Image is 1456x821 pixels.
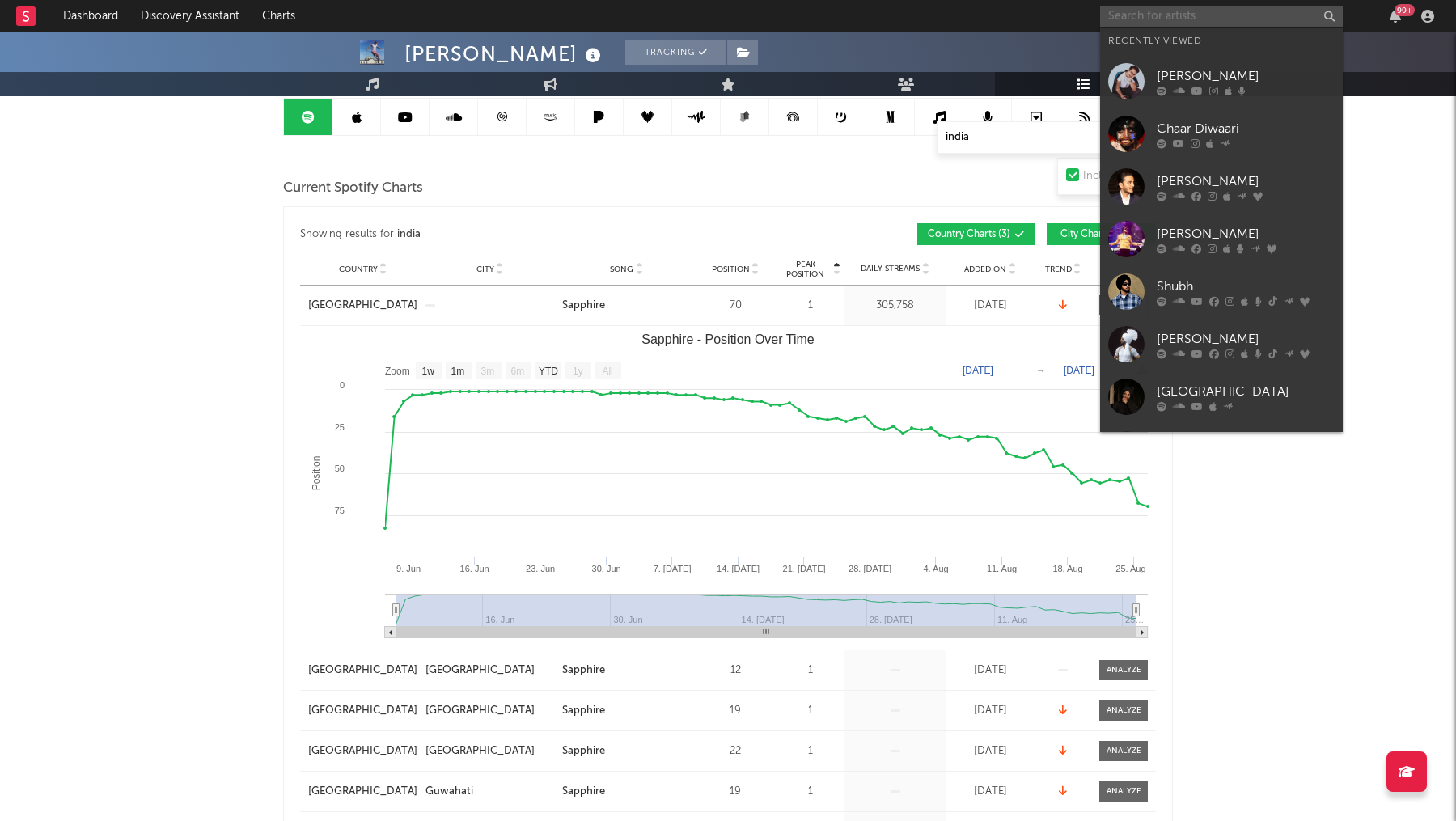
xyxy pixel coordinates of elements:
input: Search for artists [1100,6,1343,27]
a: [GEOGRAPHIC_DATA] [308,784,417,800]
div: 99 + [1395,4,1415,16]
text: 23. Jun [526,564,555,573]
a: [PERSON_NAME] [1100,318,1343,370]
a: [GEOGRAPHIC_DATA] [308,662,417,679]
text: 25 [335,422,345,432]
text: 50 [335,463,345,473]
div: 19 [699,703,772,719]
a: Shubh [1100,265,1343,318]
text: 25. Aug [1115,564,1145,573]
div: 1 [780,298,840,314]
div: [DATE] [950,703,1031,719]
div: 305,758 [849,298,942,314]
text: 0 [340,380,345,390]
button: Country Charts(3) [917,223,1035,245]
text: 28. [DATE] [849,564,891,573]
span: Current Spotify Charts [283,179,423,198]
a: Sapphire [562,703,691,719]
text: 7. [DATE] [654,564,692,573]
a: [GEOGRAPHIC_DATA] [425,703,554,719]
a: Sapphire [562,662,691,679]
text: 21. [DATE] [783,564,826,573]
div: Recently Viewed [1108,32,1335,51]
div: Sapphire [562,784,605,800]
a: [PERSON_NAME] [1100,160,1343,213]
a: Sapphire [562,743,691,760]
div: 1 [780,784,840,800]
div: [GEOGRAPHIC_DATA] [425,703,535,719]
text: Zoom [385,366,410,377]
text: 1w [422,366,435,377]
a: King [1100,423,1343,476]
div: [PERSON_NAME] [1157,171,1335,191]
div: [GEOGRAPHIC_DATA] [425,743,535,760]
text: → [1036,365,1046,376]
input: Search Playlists/Charts [937,121,1139,154]
a: [GEOGRAPHIC_DATA] [308,743,417,760]
button: City Charts(17) [1047,223,1156,245]
text: 75 [335,506,345,515]
button: 99+ [1390,10,1401,23]
div: 1 [780,703,840,719]
text: All [602,366,612,377]
button: Tracking [625,40,726,65]
span: Daily Streams [861,263,920,275]
div: [PERSON_NAME] [404,40,605,67]
span: Trend [1045,264,1072,274]
div: Sapphire [562,662,605,679]
text: Sapphire - Position Over Time [641,332,815,346]
div: [GEOGRAPHIC_DATA] [1157,382,1335,401]
div: Guwahati [425,784,473,800]
div: 22 [699,743,772,760]
text: 14. [DATE] [717,564,760,573]
a: [GEOGRAPHIC_DATA] [425,662,554,679]
span: Country [339,264,378,274]
span: Added On [964,264,1006,274]
text: [DATE] [1064,365,1094,376]
div: 70 [699,298,772,314]
a: [GEOGRAPHIC_DATA] [308,298,417,314]
div: [PERSON_NAME] [1157,224,1335,243]
div: india [397,225,421,244]
svg: Sapphire - Position Over Time [300,326,1156,650]
span: Song [610,264,633,274]
div: Showing results for [300,223,728,245]
span: Position [712,264,750,274]
a: Sapphire [562,298,691,314]
a: [GEOGRAPHIC_DATA] [425,743,554,760]
span: City Charts ( 17 ) [1057,230,1132,239]
div: 19 [699,784,772,800]
a: [PERSON_NAME] [1100,213,1343,265]
div: [GEOGRAPHIC_DATA] [425,662,535,679]
div: 12 [699,662,772,679]
span: Country Charts ( 3 ) [928,230,1010,239]
div: Shubh [1157,277,1335,296]
a: [PERSON_NAME] [1100,55,1343,108]
text: YTD [539,366,558,377]
div: Sapphire [562,743,605,760]
a: Guwahati [425,784,554,800]
text: 6m [511,366,525,377]
a: Sapphire [562,784,691,800]
div: 1 [780,743,840,760]
div: [DATE] [950,743,1031,760]
text: 25… [1125,615,1144,624]
a: Chaar Diwaari [1100,108,1343,160]
div: Sapphire [562,298,605,314]
div: [GEOGRAPHIC_DATA] [308,703,417,719]
text: 18. Aug [1052,564,1082,573]
div: Sapphire [562,703,605,719]
div: [PERSON_NAME] [1157,66,1335,86]
text: 9. Jun [396,564,421,573]
div: 1 [780,662,840,679]
text: 11. Aug [987,564,1017,573]
text: [DATE] [963,365,993,376]
text: 16. Jun [460,564,489,573]
div: [DATE] [950,662,1031,679]
a: [GEOGRAPHIC_DATA] [1100,370,1343,423]
div: Chaar Diwaari [1157,119,1335,138]
div: [DATE] [950,784,1031,800]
